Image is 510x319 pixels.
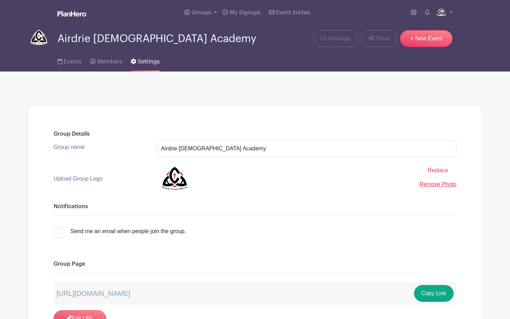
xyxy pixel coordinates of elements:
img: aca-320x320.png [28,28,49,49]
a: Events [57,49,82,72]
h6: Notifications [54,203,456,210]
span: Share [375,34,390,43]
button: Copy Link [414,285,454,302]
a: Members [90,49,122,72]
a: Remove Photo [419,181,456,187]
span: Members [97,59,122,65]
label: Upload Group Logo [54,175,103,183]
img: aca-320x320.png [157,163,192,198]
span: Airdrie [DEMOGRAPHIC_DATA] Academy [57,33,256,45]
a: Message [313,30,358,47]
h6: Group Page [54,261,456,267]
span: Settings [138,59,160,65]
a: + New Event [400,30,453,47]
label: Group name [54,143,85,151]
span: Message [328,34,351,43]
h6: Group Details [54,131,456,137]
img: aca-320x320.png [435,7,447,18]
a: Settings [131,49,160,72]
span: Event Invites [276,10,310,15]
span: Replace [428,167,448,173]
span: Groups [192,10,211,15]
div: Send me an email when people join the group. [70,227,186,236]
p: [URL][DOMAIN_NAME] [56,288,130,299]
img: logo_white-6c42ec7e38ccf1d336a20a19083b03d10ae64f83f12c07503d8b9e83406b4c7d.svg [57,11,86,16]
a: Share [361,30,397,47]
span: My Signups [230,10,261,15]
span: Events [64,59,82,65]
